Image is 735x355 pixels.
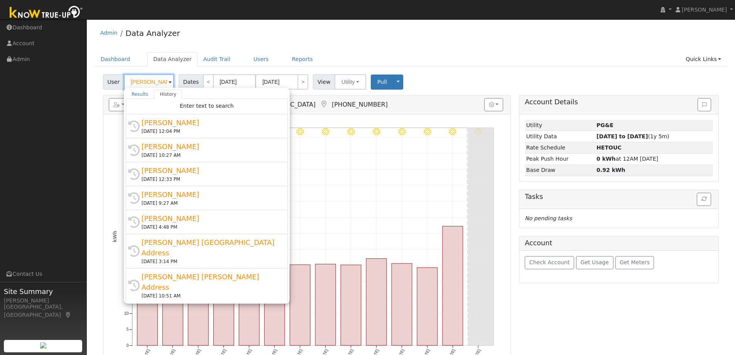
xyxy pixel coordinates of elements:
[142,237,279,258] div: [PERSON_NAME] [GEOGRAPHIC_DATA] Address
[596,122,613,128] strong: ID: 17387378, authorized: 10/09/25
[142,141,279,152] div: [PERSON_NAME]
[147,52,198,66] a: Data Analyzer
[100,30,118,36] a: Admin
[128,245,140,257] i: History
[248,52,275,66] a: Users
[392,263,412,345] rect: onclick=""
[313,74,335,90] span: View
[142,189,279,200] div: [PERSON_NAME]
[680,52,727,66] a: Quick Links
[525,256,574,269] button: Check Account
[95,52,136,66] a: Dashboard
[596,133,669,139] span: (1y 5m)
[142,292,279,299] div: [DATE] 10:51 AM
[286,52,319,66] a: Reports
[142,224,279,231] div: [DATE] 4:48 PM
[596,156,616,162] strong: 0 kWh
[198,52,236,66] a: Audit Trail
[525,215,572,221] i: No pending tasks
[697,193,711,206] button: Refresh
[142,128,279,135] div: [DATE] 12:04 PM
[596,133,648,139] strong: [DATE] to [DATE]
[142,200,279,207] div: [DATE] 9:27 AM
[335,74,366,90] button: Utility
[296,128,304,136] i: 10/05 - Clear
[203,74,214,90] a: <
[525,165,595,176] td: Base Draw
[322,128,329,136] i: 10/06 - Clear
[595,153,713,165] td: at 12AM [DATE]
[128,121,140,132] i: History
[443,226,463,346] rect: onclick=""
[377,79,387,85] span: Pull
[698,98,711,111] button: Issue History
[40,342,46,348] img: retrieve
[525,98,713,106] h5: Account Details
[398,128,406,136] i: 10/09 - Clear
[525,193,713,201] h5: Tasks
[373,128,380,136] i: 10/08 - Clear
[4,297,83,305] div: [PERSON_NAME]
[315,264,336,345] rect: onclick=""
[6,4,87,22] img: Know True-Up
[142,213,279,224] div: [PERSON_NAME]
[264,148,285,346] rect: onclick=""
[596,144,622,151] strong: S
[525,153,595,165] td: Peak Push Hour
[142,152,279,159] div: [DATE] 10:27 AM
[128,192,140,204] i: History
[290,265,310,346] rect: onclick=""
[124,311,129,316] text: 10
[126,328,128,332] text: 5
[128,216,140,228] i: History
[180,103,234,109] span: Enter text to search
[4,286,83,297] span: Site Summary
[128,168,140,180] i: History
[239,245,259,346] rect: onclick=""
[142,117,279,128] div: [PERSON_NAME]
[142,258,279,265] div: [DATE] 3:14 PM
[525,131,595,142] td: Utility Data
[341,265,361,345] rect: onclick=""
[581,259,609,265] span: Get Usage
[126,90,154,99] a: Results
[154,90,182,99] a: History
[128,144,140,156] i: History
[525,142,595,153] td: Rate Schedule
[366,259,387,346] rect: onclick=""
[596,167,625,173] strong: 0.92 kWh
[124,74,174,90] input: Select a User
[620,259,650,265] span: Get Meters
[162,257,183,345] rect: onclick=""
[142,165,279,176] div: [PERSON_NAME]
[682,7,727,13] span: [PERSON_NAME]
[126,343,128,348] text: 0
[332,101,388,108] span: [PHONE_NUMBER]
[576,256,613,269] button: Get Usage
[188,259,208,345] rect: onclick=""
[525,239,552,247] h5: Account
[319,100,328,108] a: Map
[347,128,355,136] i: 10/07 - Clear
[128,280,140,291] i: History
[525,120,595,131] td: Utility
[142,272,279,292] div: [PERSON_NAME] [PERSON_NAME] Address
[103,74,124,90] span: User
[65,312,72,318] a: Map
[4,303,83,319] div: [GEOGRAPHIC_DATA], [GEOGRAPHIC_DATA]
[213,282,234,345] rect: onclick=""
[179,74,203,90] span: Dates
[137,267,157,346] rect: onclick=""
[142,176,279,183] div: [DATE] 12:33 PM
[615,256,654,269] button: Get Meters
[371,75,394,90] button: Pull
[112,231,118,242] text: kWh
[529,259,570,265] span: Check Account
[417,268,438,345] rect: onclick=""
[423,128,431,136] i: 10/10 - Clear
[449,128,456,136] i: 10/11 - Clear
[125,29,180,38] a: Data Analyzer
[297,74,308,90] a: >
